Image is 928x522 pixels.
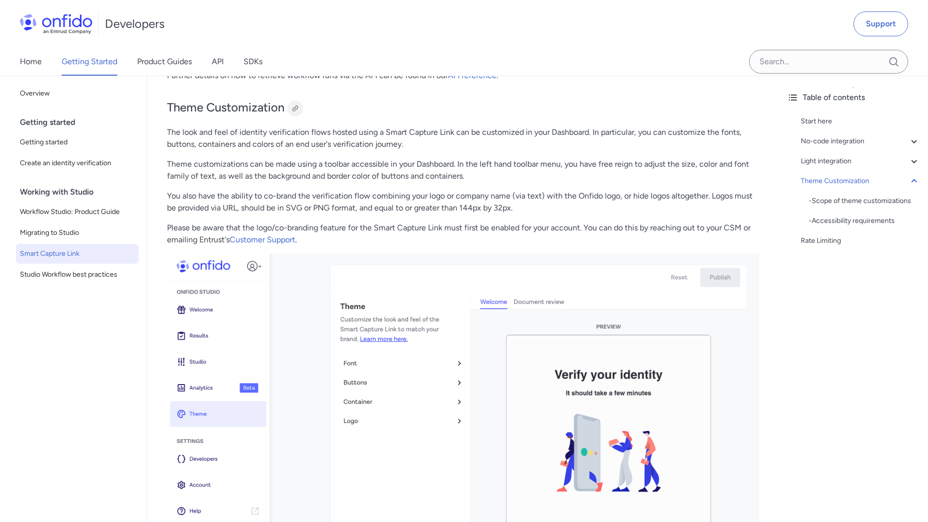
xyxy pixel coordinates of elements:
a: Light integration [801,155,920,167]
a: Support [853,11,908,36]
a: API [212,48,224,76]
a: SDKs [244,48,262,76]
a: Studio Workflow best practices [16,265,139,285]
p: The look and feel of identity verification flows hosted using a Smart Capture Link can be customi... [167,126,759,150]
p: Theme customizations can be made using a toolbar accessible in your Dashboard. In the left hand t... [167,158,759,182]
a: Customer Support [230,235,295,244]
a: Create an identity verification [16,153,139,173]
div: - Accessibility requirements [809,215,920,227]
div: - Scope of theme customizations [809,195,920,207]
span: Workflow Studio: Product Guide [20,206,135,218]
h2: Theme Customization [167,100,759,116]
a: Workflow Studio: Product Guide [16,202,139,222]
span: Studio Workflow best practices [20,269,135,281]
a: Product Guides [137,48,192,76]
a: Theme Customization [801,175,920,187]
span: Getting started [20,136,135,148]
a: Home [20,48,42,76]
a: Migrating to Studio [16,223,139,243]
span: Smart Capture Link [20,248,135,260]
p: Please be aware that the logo/co-branding feature for the Smart Capture Link must first be enable... [167,222,759,246]
a: Getting Started [62,48,117,76]
div: Getting started [20,112,143,132]
input: Onfido search input field [749,50,908,74]
a: No-code integration [801,135,920,147]
h1: Developers [105,16,165,32]
a: -Accessibility requirements [809,215,920,227]
a: Rate Limiting [801,235,920,247]
a: Overview [16,84,139,104]
img: Onfido Logo [20,14,92,34]
a: -Scope of theme customizations [809,195,920,207]
div: Table of contents [787,92,920,104]
span: Migrating to Studio [20,227,135,239]
a: Smart Capture Link [16,244,139,264]
a: Getting started [16,132,139,152]
a: Start here [801,115,920,127]
div: Working with Studio [20,182,143,202]
span: Create an identity verification [20,157,135,169]
p: You also have the ability to co-brand the verification flow combining your logo or company name (... [167,190,759,214]
span: Overview [20,88,135,100]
